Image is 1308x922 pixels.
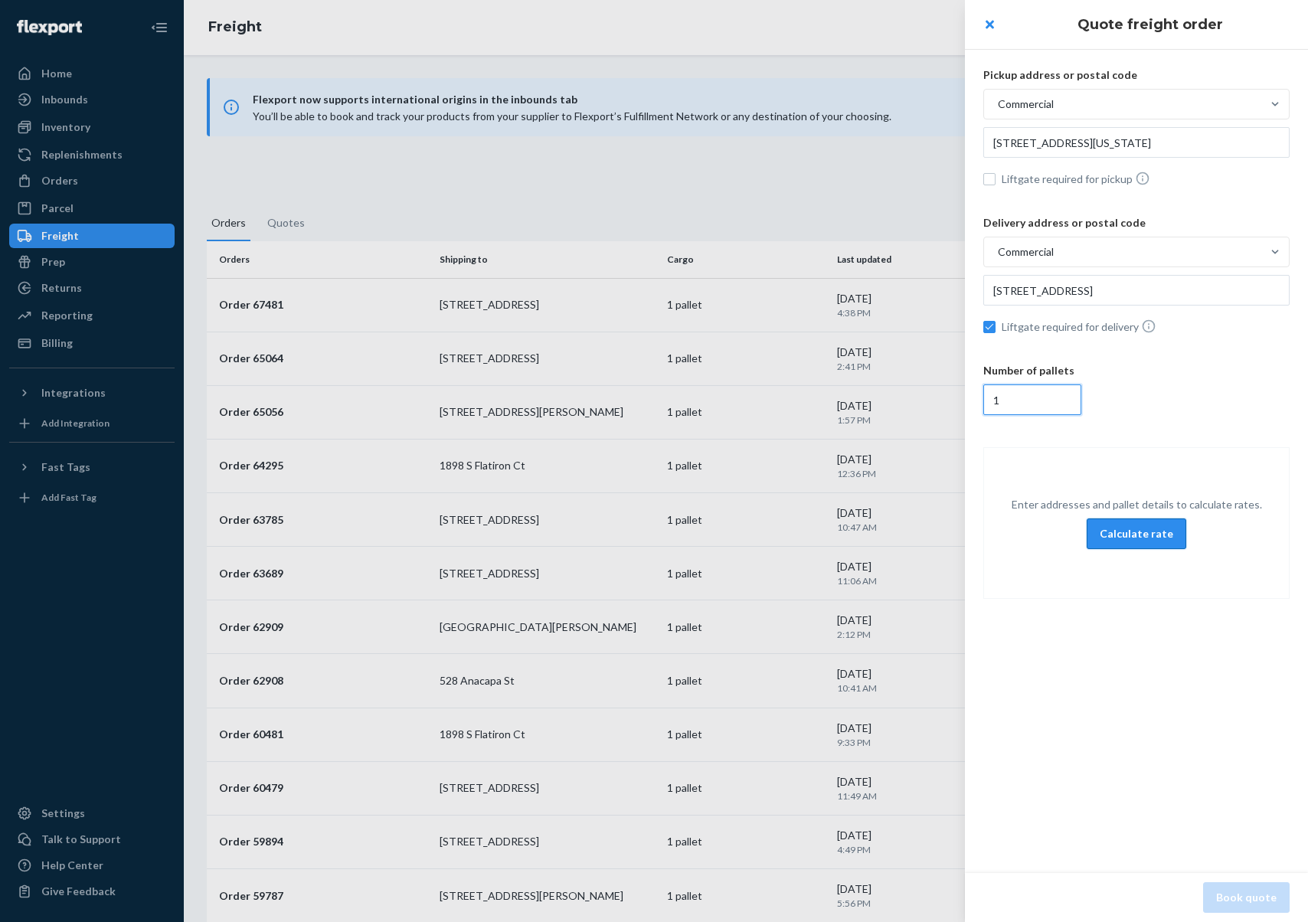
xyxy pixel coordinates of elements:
input: U.S. Address Only [983,275,1290,306]
button: Book quote [1203,882,1290,913]
button: close [974,9,1005,40]
h1: Quote freight order [1011,15,1290,34]
button: Calculate rate [1087,518,1186,549]
p: Enter addresses and pallet details to calculate rates. [1012,497,1262,512]
input: U.S. Address Only [983,127,1290,158]
span: Liftgate required for delivery [1002,319,1290,335]
div: Commercial [998,244,1054,260]
span: Chat [36,11,67,25]
input: Liftgate required for pickup [983,173,996,185]
div: Commercial [998,96,1054,112]
span: Liftgate required for pickup [1002,171,1290,187]
input: Liftgate required for delivery [983,321,996,333]
p: Number of pallets [983,363,1290,378]
p: Delivery address or postal code [983,215,1290,230]
p: Pickup address or postal code [983,67,1290,83]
